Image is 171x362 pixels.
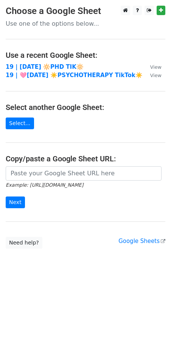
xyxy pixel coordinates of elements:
[6,237,42,249] a: Need help?
[6,72,143,79] a: 19 | 🩷[DATE] ☀️PSYCHOTHERAPY TikTok☀️
[6,63,84,70] a: 19 | [DATE] 🔆PHD TIK🔆
[118,238,165,244] a: Google Sheets
[6,196,25,208] input: Next
[6,118,34,129] a: Select...
[6,20,165,28] p: Use one of the options below...
[6,154,165,163] h4: Copy/paste a Google Sheet URL:
[6,103,165,112] h4: Select another Google Sheet:
[150,73,162,78] small: View
[6,166,162,181] input: Paste your Google Sheet URL here
[143,63,162,70] a: View
[6,6,165,17] h3: Choose a Google Sheet
[6,51,165,60] h4: Use a recent Google Sheet:
[143,72,162,79] a: View
[150,64,162,70] small: View
[6,182,83,188] small: Example: [URL][DOMAIN_NAME]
